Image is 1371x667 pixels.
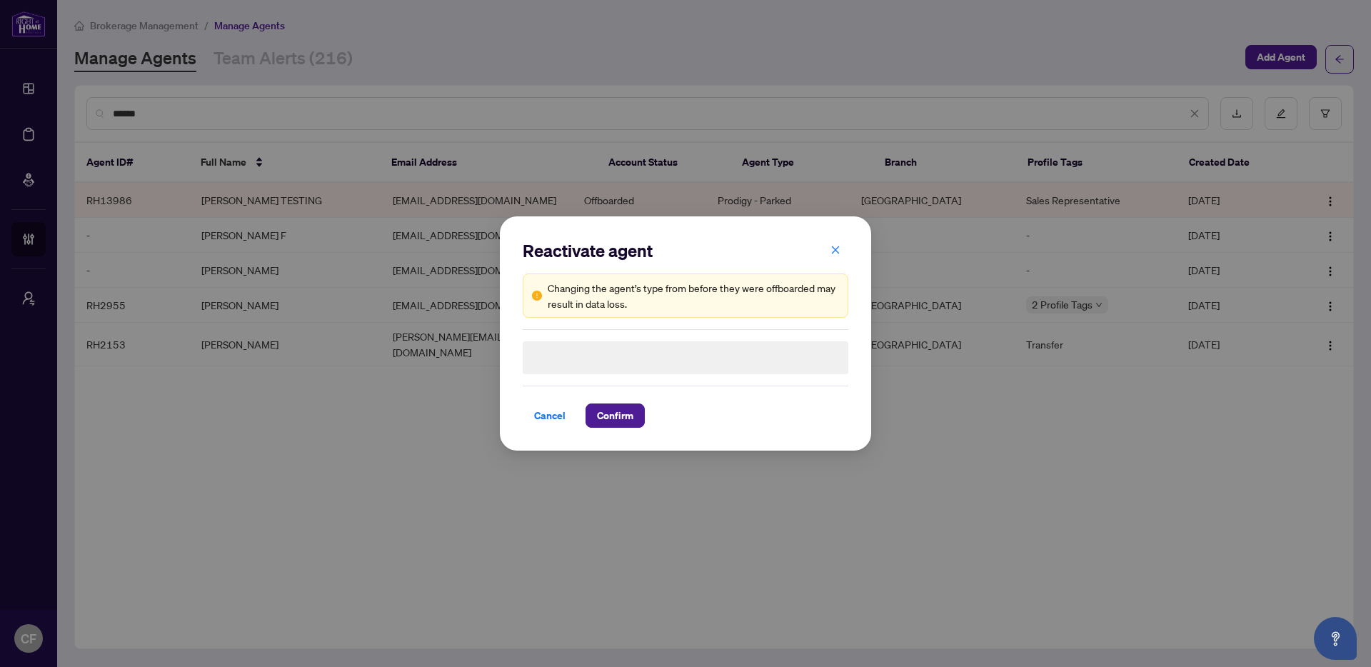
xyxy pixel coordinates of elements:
div: Changing the agent’s type from before they were offboarded may result in data loss. [548,280,839,311]
h2: Reactivate agent [523,239,848,262]
button: Open asap [1314,617,1357,660]
span: close [830,245,840,255]
span: exclamation-circle [532,291,542,301]
span: Cancel [534,404,566,427]
button: Confirm [586,403,645,428]
button: Cancel [523,403,577,428]
span: Confirm [597,404,633,427]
